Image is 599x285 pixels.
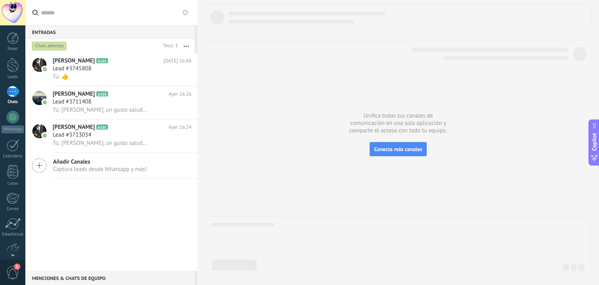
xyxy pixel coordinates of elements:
span: [PERSON_NAME] [53,123,95,131]
div: Chats abiertos [32,41,67,51]
button: Conecta más canales [370,142,426,156]
div: Listas [2,181,24,186]
span: Añadir Canales [53,158,147,166]
span: Copilot [590,133,598,151]
img: icon [42,66,48,72]
span: [DATE] 16:48 [163,57,191,65]
div: Estadísticas [2,232,24,237]
span: Tú: [PERSON_NAME], un gusto saludarle, a nombre de la Sociedad de Ortodoncia y Ortopedia de Pichi... [53,139,149,147]
div: Menciones & Chats de equipo [25,271,195,285]
span: Tú: 👍 [53,73,69,80]
div: Panel [2,46,24,52]
span: Lead #3711408 [53,98,91,106]
span: Captura leads desde Whatsapp y más! [53,166,147,173]
span: [PERSON_NAME] [53,90,95,98]
span: Tú: [PERSON_NAME], un gusto saludarle, a nombre de la Sociedad de Ortodoncia y Ortopedia de Pichi... [53,106,149,114]
span: Lead #3713034 [53,131,91,139]
span: Lead #3745808 [53,65,91,73]
div: WhatsApp [2,126,24,133]
div: Entradas [25,25,195,39]
a: avataricon[PERSON_NAME]A101Ayer 16:24Lead #3713034Tú: [PERSON_NAME], un gusto saludarle, a nombre... [25,119,197,152]
span: [PERSON_NAME] [53,57,95,65]
div: Calendario [2,154,24,159]
span: A103 [96,91,108,96]
span: 1 [14,264,20,270]
img: icon [42,100,48,105]
div: Correo [2,207,24,212]
span: A101 [96,125,108,130]
div: Chats [2,100,24,105]
div: Leads [2,75,24,80]
span: Ayer 16:24 [168,123,191,131]
span: Conecta más canales [374,146,422,153]
span: Ayer 16:26 [168,90,191,98]
button: Más [178,39,195,53]
div: Total: 3 [160,42,178,50]
span: A102 [96,58,108,63]
a: avataricon[PERSON_NAME]A103Ayer 16:26Lead #3711408Tú: [PERSON_NAME], un gusto saludarle, a nombre... [25,86,197,119]
img: icon [42,133,48,138]
a: avataricon[PERSON_NAME]A102[DATE] 16:48Lead #3745808Tú: 👍 [25,53,197,86]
